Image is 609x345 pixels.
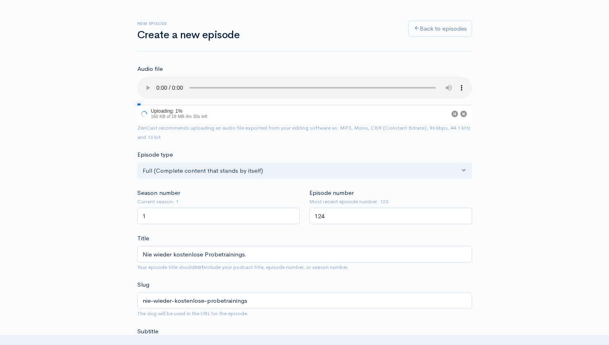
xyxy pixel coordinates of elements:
[151,109,207,114] div: Uploading: 1%
[137,280,149,289] label: Slug
[195,264,204,271] strong: not
[137,234,149,243] label: Title
[137,150,173,159] label: Episode type
[137,198,300,206] small: Current season: 1
[137,208,300,224] input: Enter season number for this episode
[151,114,207,119] span: 160 KB of 18 MB · 3m 30s left
[309,198,472,206] small: Most recent episode number: 123
[137,327,158,336] label: Subtitle
[137,293,472,309] input: title-of-episode
[137,105,209,123] div: Uploading
[143,166,460,176] div: Full (Complete content that stands by itself)
[460,111,467,117] button: Cancel
[137,21,399,26] h6: New episode
[408,21,472,37] a: Back to episodes
[309,208,472,224] input: Enter episode number
[137,64,163,74] label: Audio file
[137,124,470,140] small: ZenCast recommends uploading an audio file exported from your editing software as: MP3, Mono, CBR...
[452,111,458,117] button: Pause
[137,264,349,271] small: Your episode title should include your podcast title, episode number, or season number.
[137,188,180,198] label: Season number
[137,29,399,41] h1: Create a new episode
[309,188,354,198] label: Episode number
[137,310,249,317] small: The slug will be used in the URL for the episode.
[137,163,472,179] button: Full (Complete content that stands by itself)
[137,246,472,262] input: What is the episode's title?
